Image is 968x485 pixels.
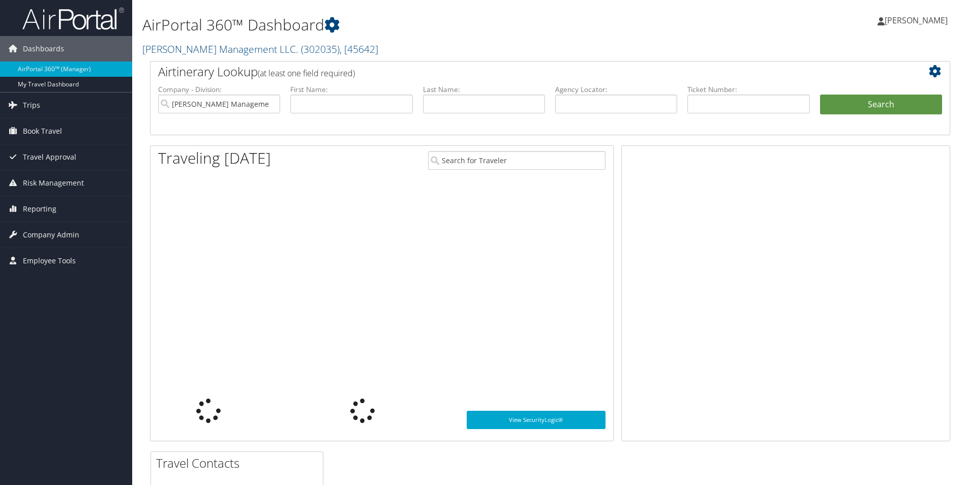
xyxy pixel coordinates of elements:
[22,7,124,31] img: airportal-logo.png
[428,151,606,170] input: Search for Traveler
[290,84,412,95] label: First Name:
[156,454,323,472] h2: Travel Contacts
[158,84,280,95] label: Company - Division:
[687,84,809,95] label: Ticket Number:
[23,222,79,248] span: Company Admin
[23,118,62,144] span: Book Travel
[820,95,942,115] button: Search
[23,144,76,170] span: Travel Approval
[158,147,271,169] h1: Traveling [DATE]
[23,248,76,274] span: Employee Tools
[301,42,340,56] span: ( 302035 )
[23,196,56,222] span: Reporting
[23,36,64,62] span: Dashboards
[142,42,378,56] a: [PERSON_NAME] Management LLC.
[258,68,355,79] span: (at least one field required)
[142,14,686,36] h1: AirPortal 360™ Dashboard
[555,84,677,95] label: Agency Locator:
[340,42,378,56] span: , [ 45642 ]
[885,15,948,26] span: [PERSON_NAME]
[23,93,40,118] span: Trips
[878,5,958,36] a: [PERSON_NAME]
[158,63,875,80] h2: Airtinerary Lookup
[23,170,84,196] span: Risk Management
[467,411,606,429] a: View SecurityLogic®
[423,84,545,95] label: Last Name:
